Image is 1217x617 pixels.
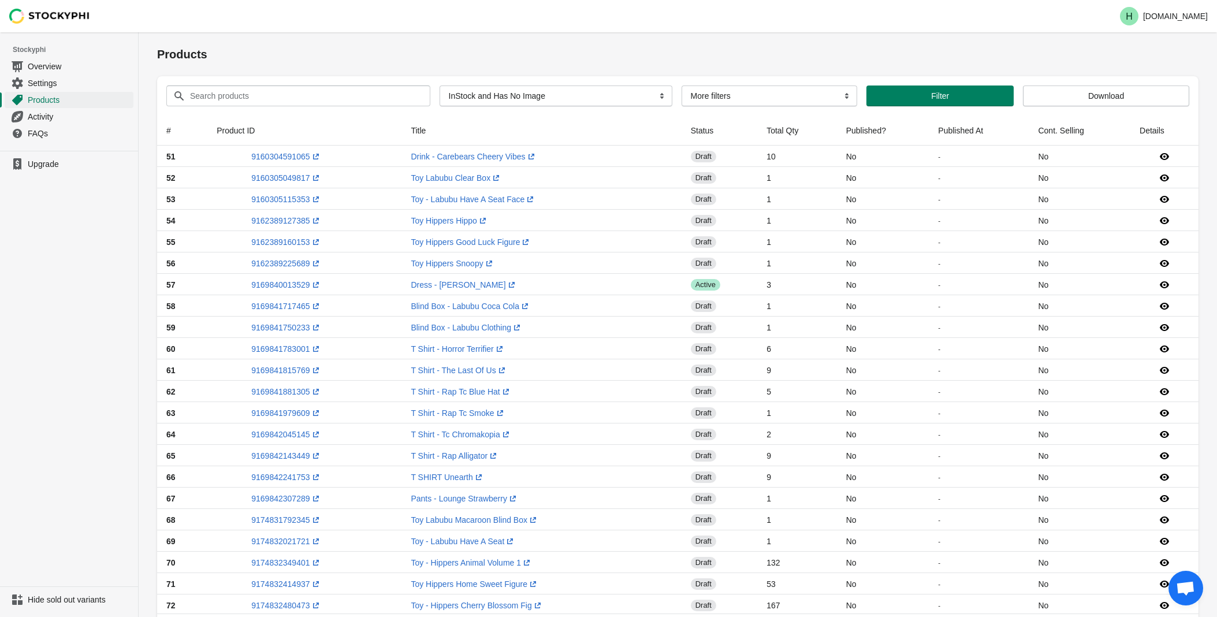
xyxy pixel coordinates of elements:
[157,116,207,146] th: #
[1029,359,1130,381] td: No
[166,601,176,610] span: 72
[166,302,176,311] span: 58
[411,152,537,161] a: Drink - Carebears Cheery Vibes(opens a new window)
[757,188,837,210] td: 1
[207,116,401,146] th: Product ID
[691,429,716,440] span: draft
[938,324,940,331] small: -
[837,573,929,594] td: No
[411,387,511,396] a: T Shirt - Rap Tc Blue Hat(opens a new window)
[166,430,176,439] span: 64
[251,259,321,268] a: 9162389225689(opens a new window)
[938,452,940,459] small: -
[757,116,837,146] th: Total Qty
[691,172,716,184] span: draft
[9,9,90,24] img: Stockyphi
[1029,231,1130,252] td: No
[157,46,1199,62] h1: Products
[166,579,176,589] span: 71
[1029,530,1130,552] td: No
[166,408,176,418] span: 63
[1143,12,1208,21] p: [DOMAIN_NAME]
[1029,210,1130,231] td: No
[1029,116,1130,146] th: Cont. Selling
[929,116,1029,146] th: Published At
[1029,252,1130,274] td: No
[251,323,321,332] a: 9169841750233(opens a new window)
[837,509,929,530] td: No
[1029,295,1130,317] td: No
[5,91,133,108] a: Products
[837,295,929,317] td: No
[691,215,716,226] span: draft
[1029,594,1130,616] td: No
[1029,274,1130,295] td: No
[166,366,176,375] span: 61
[166,473,176,482] span: 66
[251,494,321,503] a: 9169842307289(opens a new window)
[691,343,716,355] span: draft
[1168,571,1203,605] a: Open chat
[1029,381,1130,402] td: No
[938,174,940,181] small: -
[938,153,940,160] small: -
[938,473,940,481] small: -
[938,238,940,246] small: -
[166,323,176,332] span: 59
[691,600,716,611] span: draft
[411,494,519,503] a: Pants - Lounge Strawberry(opens a new window)
[938,217,940,224] small: -
[28,158,131,170] span: Upgrade
[691,322,716,333] span: draft
[1029,445,1130,466] td: No
[938,366,940,374] small: -
[691,578,716,590] span: draft
[837,231,929,252] td: No
[411,302,531,311] a: Blind Box - Labubu Coca Cola(opens a new window)
[251,601,321,610] a: 9174832480473(opens a new window)
[13,44,138,55] span: Stockyphi
[166,237,176,247] span: 55
[691,386,716,397] span: draft
[691,557,716,568] span: draft
[1029,146,1130,167] td: No
[837,252,929,274] td: No
[837,552,929,573] td: No
[251,302,321,311] a: 9169841717465(opens a new window)
[691,300,716,312] span: draft
[1029,317,1130,338] td: No
[837,594,929,616] td: No
[691,151,716,162] span: draft
[1029,552,1130,573] td: No
[28,94,131,106] span: Products
[251,537,321,546] a: 9174832021721(opens a new window)
[411,237,531,247] a: Toy Hippers Good Luck Figure(opens a new window)
[938,495,940,502] small: -
[411,366,507,375] a: T Shirt - The Last Of Us(opens a new window)
[166,494,176,503] span: 67
[691,471,716,483] span: draft
[757,423,837,445] td: 2
[938,601,940,609] small: -
[5,125,133,142] a: FAQs
[166,195,176,204] span: 53
[691,279,720,291] span: active
[5,58,133,75] a: Overview
[166,216,176,225] span: 54
[251,366,321,375] a: 9169841815769(opens a new window)
[691,493,716,504] span: draft
[691,450,716,462] span: draft
[411,515,539,525] a: Toy Labubu Macaroon Blind Box(opens a new window)
[938,409,940,417] small: -
[166,152,176,161] span: 51
[5,108,133,125] a: Activity
[837,530,929,552] td: No
[757,210,837,231] td: 1
[757,295,837,317] td: 1
[691,258,716,269] span: draft
[251,152,321,161] a: 9160304591065(opens a new window)
[401,116,681,146] th: Title
[837,466,929,488] td: No
[931,91,949,101] span: Filter
[691,514,716,526] span: draft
